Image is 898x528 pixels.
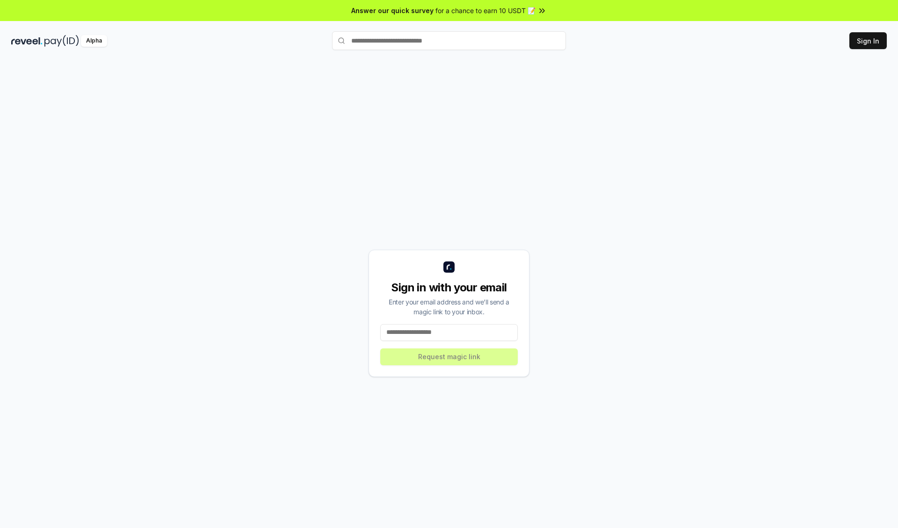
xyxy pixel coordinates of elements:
div: Sign in with your email [380,280,518,295]
div: Alpha [81,35,107,47]
div: Enter your email address and we’ll send a magic link to your inbox. [380,297,518,317]
img: logo_small [443,261,455,273]
img: reveel_dark [11,35,43,47]
span: Answer our quick survey [351,6,434,15]
span: for a chance to earn 10 USDT 📝 [435,6,536,15]
img: pay_id [44,35,79,47]
button: Sign In [849,32,887,49]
